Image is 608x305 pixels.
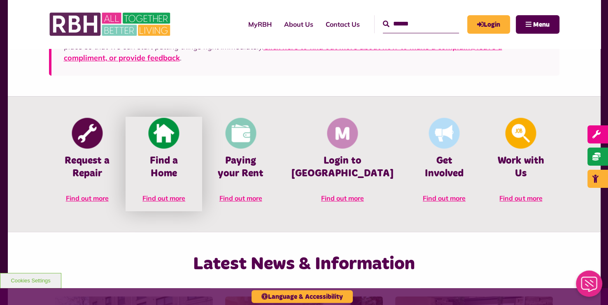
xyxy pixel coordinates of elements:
[418,155,470,180] h4: Get Involved
[225,118,256,149] img: Pay Rent
[429,118,459,149] img: Get Involved
[49,117,126,211] a: Report Repair Request a Repair Find out more
[327,118,358,149] img: Membership And Mutuality
[533,21,550,28] span: Menu
[142,194,185,202] span: Find out more
[467,15,510,34] a: MyRBH
[149,118,179,149] img: Find A Home
[138,155,190,180] h4: Find a Home
[66,194,109,202] span: Find out more
[383,15,459,33] input: Search
[202,117,279,211] a: Pay Rent Paying your Rent Find out more
[279,117,406,211] a: Membership And Mutuality Login to [GEOGRAPHIC_DATA] Find out more
[516,15,559,34] button: Navigation
[242,13,278,35] a: MyRBH
[319,13,366,35] a: Contact Us
[214,155,266,180] h4: Paying your Rent
[482,117,559,211] a: Looking For A Job Work with Us Find out more
[72,118,102,149] img: Report Repair
[134,252,474,276] h2: Latest News & Information
[252,290,353,303] button: Language & Accessibility
[291,155,394,180] h4: Login to [GEOGRAPHIC_DATA]
[495,155,547,180] h4: Work with Us
[219,194,262,202] span: Find out more
[126,117,202,211] a: Find A Home Find a Home Find out more
[49,8,172,40] img: RBH
[61,155,113,180] h4: Request a Repair
[571,268,608,305] iframe: Netcall Web Assistant for live chat
[423,194,466,202] span: Find out more
[278,13,319,35] a: About Us
[499,194,542,202] span: Find out more
[506,118,536,149] img: Looking For A Job
[321,194,364,202] span: Find out more
[406,117,482,211] a: Get Involved Get Involved Find out more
